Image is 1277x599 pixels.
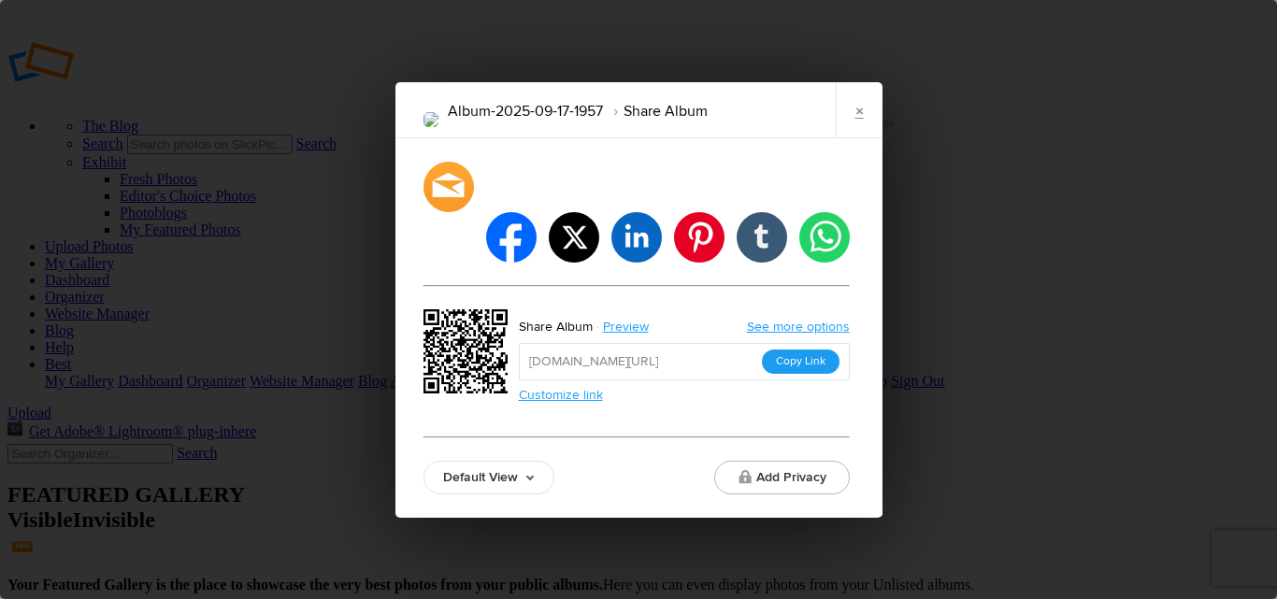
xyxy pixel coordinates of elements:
li: twitter [549,212,599,263]
li: facebook [486,212,537,263]
li: linkedin [611,212,662,263]
button: Copy Link [762,349,839,374]
div: Share Album [519,315,593,339]
a: Customize link [519,387,603,403]
button: Add Privacy [714,461,850,494]
a: × [836,82,882,138]
li: Share Album [603,95,708,127]
li: whatsapp [799,212,850,263]
li: tumblr [737,212,787,263]
a: Default View [423,461,554,494]
a: Preview [593,315,663,339]
a: See more options [747,319,850,335]
li: pinterest [674,212,725,263]
div: https://slickpic.us/18401662T2M3 [423,309,513,399]
img: 2008385.png [423,112,438,127]
li: Album-2025-09-17-1957 [448,95,603,127]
